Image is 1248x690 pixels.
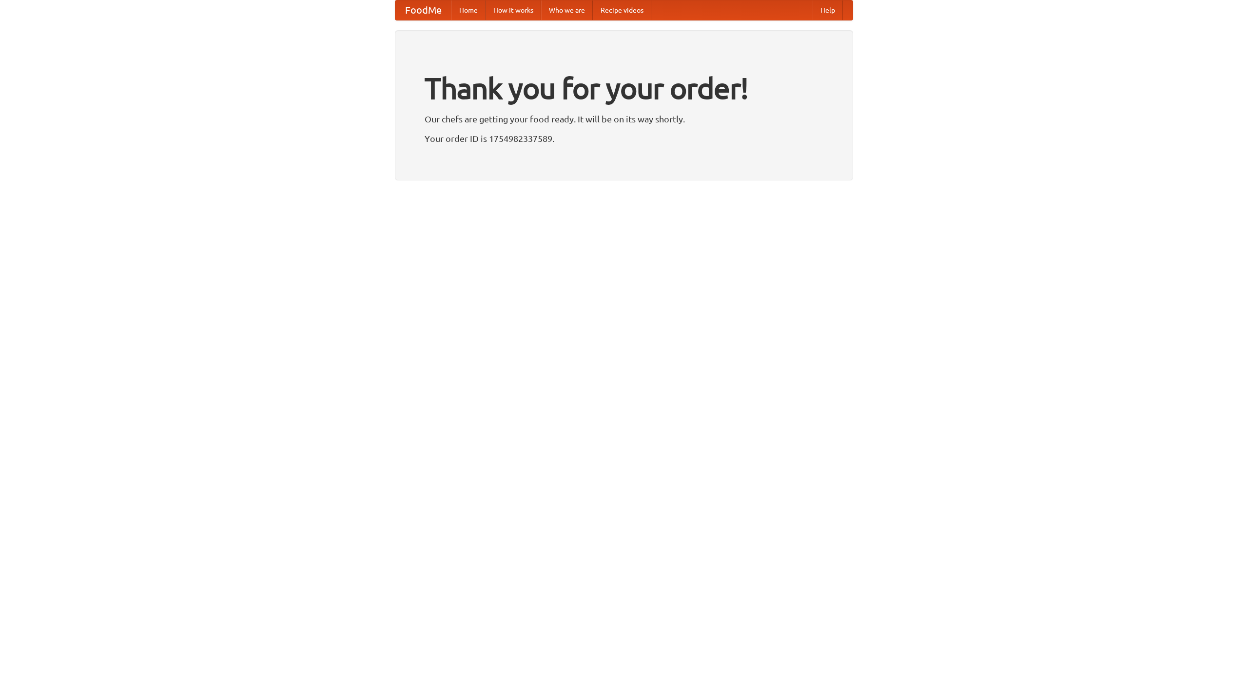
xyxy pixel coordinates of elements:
a: Home [451,0,486,20]
a: Recipe videos [593,0,651,20]
h1: Thank you for your order! [425,65,823,112]
a: Help [813,0,843,20]
p: Your order ID is 1754982337589. [425,131,823,146]
a: How it works [486,0,541,20]
a: FoodMe [395,0,451,20]
a: Who we are [541,0,593,20]
p: Our chefs are getting your food ready. It will be on its way shortly. [425,112,823,126]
